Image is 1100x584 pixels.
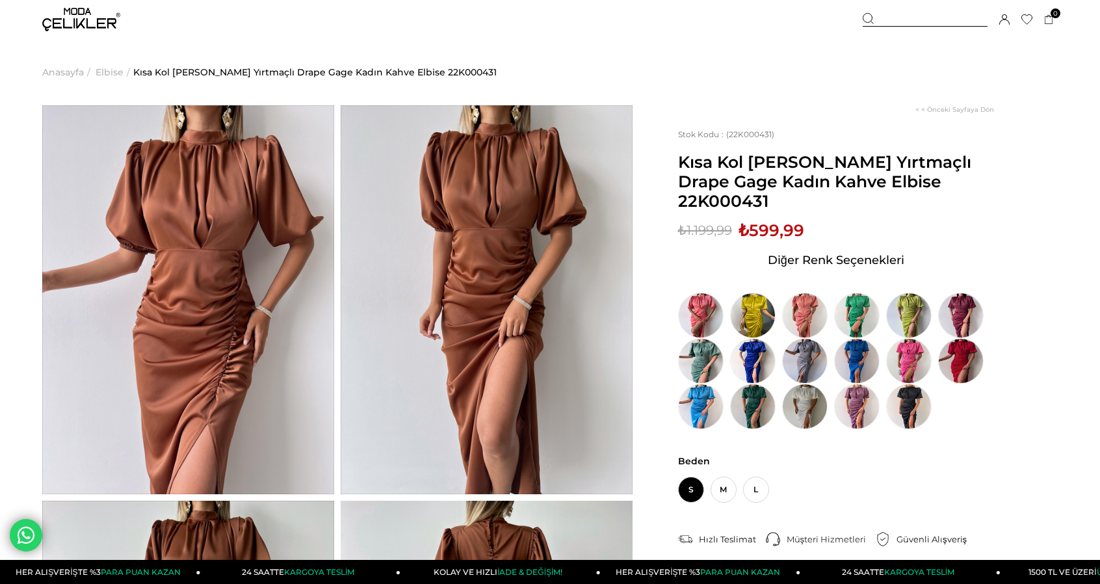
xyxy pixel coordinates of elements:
[42,39,84,105] a: Anasayfa
[782,293,828,338] img: Kısa Kol Saten Önden Yırtmaçlı Drape Gage Kadın Pudra Elbise 22K000431
[601,560,801,584] a: HER ALIŞVERİŞTE %3PARA PUAN KAZAN
[96,39,124,105] a: Elbise
[834,338,880,384] img: Kısa Kol Saten Önden Yırtmaçlı Drape Gage Kadın Saks Elbise 22K000431
[678,384,724,429] img: Kısa Kol Saten Önden Yırtmaçlı Drape Gage Kadın Mavi Elbise 22K000431
[938,338,984,384] img: Kısa Kol Saten Önden Yırtmaçlı Drape Gage Kadın Kırmızı Elbise 22K000431
[897,533,976,545] div: Güvenli Alışveriş
[768,250,904,271] span: Diğer Renk Seçenekleri
[678,152,994,211] span: Kısa Kol [PERSON_NAME] Yırtmaçlı Drape Gage Kadın Kahve Elbise 22K000431
[700,567,780,577] span: PARA PUAN KAZAN
[678,477,704,503] span: S
[42,8,120,31] img: logo
[284,567,354,577] span: KARGOYA TESLİM
[886,293,932,338] img: Kısa Kol Saten Önden Yırtmaçlı Drape Gage Kadın Yağ Yeşili Elbise 22K000431
[42,39,94,105] li: >
[782,338,828,384] img: Kısa Kol Saten Önden Yırtmaçlı Drape Gage Kadın Gri Elbise 22K000431
[1044,15,1054,25] a: 0
[699,533,766,545] div: Hızlı Teslimat
[678,129,726,139] span: Stok Kodu
[101,567,181,577] span: PARA PUAN KAZAN
[678,293,724,338] img: Kısa Kol Saten Önden Yırtmaçlı Drape Gage Kadın Somon Elbise 22K000431
[678,129,774,139] span: (22K000431)
[938,293,984,338] img: Kısa Kol Saten Önden Yırtmaçlı Drape Gage Kadın Bordo Elbise 22K000431
[678,532,692,546] img: shipping.png
[497,567,562,577] span: İADE & DEĞİŞİM!
[730,293,776,338] img: Kısa Kol Saten Önden Yırtmaçlı Drape Gage Kadın Zeytin Yeşili Elbise 22K000431
[200,560,400,584] a: 24 SAATTEKARGOYA TESLİM
[730,384,776,429] img: Kısa Kol Saten Önden Yırtmaçlı Drape Gage Kadın Zümrüt Elbise 22K000431
[678,220,732,240] span: ₺1.199,99
[711,477,737,503] span: M
[96,39,133,105] li: >
[782,384,828,429] img: Kısa Kol Saten Önden Yırtmaçlı Drape Gage Kadın Beyaz Elbise 22K000431
[730,338,776,384] img: Kısa Kol Saten Önden Yırtmaçlı Drape Gage Kadın Gece Mavisi Elbise 22K000431
[341,105,633,494] img: Kısa Kol Saten Önden Yırtmaçlı Drape Gage Kadın Kahve Elbise 22K000431
[834,293,880,338] img: Kısa Kol Saten Önden Yırtmaçlı Drape Gage Kadın Yeşil Elbise 22K000431
[787,533,876,545] div: Müşteri Hizmetleri
[915,105,994,114] a: < < Önceki Sayfaya Dön
[884,567,954,577] span: KARGOYA TESLİM
[400,560,601,584] a: KOLAY VE HIZLIİADE & DEĞİŞİM!
[678,455,994,467] span: Beden
[886,384,932,429] img: Kısa Kol Saten Önden Yırtmaçlı Drape Gage Kadın Siyah Elbise 22K000431
[800,560,1001,584] a: 24 SAATTEKARGOYA TESLİM
[834,384,880,429] img: Kısa Kol Saten Önden Yırtmaçlı Drape Gage Kadın Lila Elbise 22K000431
[1051,8,1060,18] span: 0
[886,338,932,384] img: Kısa Kol Saten Önden Yırtmaçlı Drape Gage Kadın Fuşya Elbise 22K000431
[133,39,497,105] a: Kısa Kol [PERSON_NAME] Yırtmaçlı Drape Gage Kadın Kahve Elbise 22K000431
[876,532,890,546] img: security.png
[42,105,334,494] img: Kısa Kol Saten Önden Yırtmaçlı Drape Gage Kadın Kahve Elbise 22K000431
[743,477,769,503] span: L
[678,338,724,384] img: Kısa Kol Saten Önden Yırtmaçlı Drape Gage Kadın Mint Elbise 22K000431
[766,532,780,546] img: call-center.png
[739,220,804,240] span: ₺599,99
[1,560,201,584] a: HER ALIŞVERİŞTE %3PARA PUAN KAZAN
